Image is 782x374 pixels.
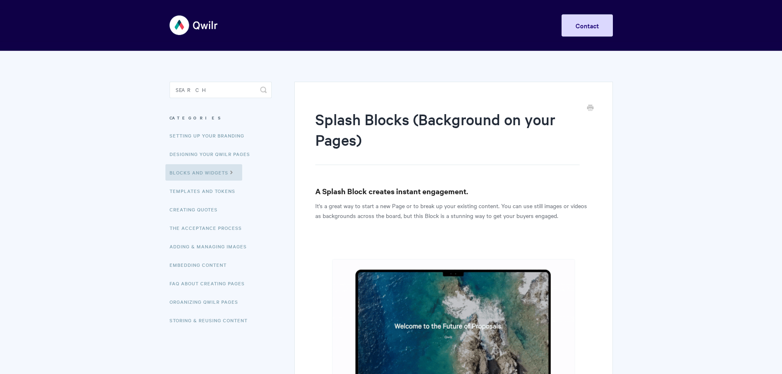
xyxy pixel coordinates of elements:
[170,312,254,328] a: Storing & Reusing Content
[170,146,256,162] a: Designing Your Qwilr Pages
[170,275,251,291] a: FAQ About Creating Pages
[170,82,272,98] input: Search
[170,183,241,199] a: Templates and Tokens
[315,109,579,165] h1: Splash Blocks (Background on your Pages)
[170,294,244,310] a: Organizing Qwilr Pages
[315,186,468,196] strong: A Splash Block creates instant engagement.
[170,10,218,41] img: Qwilr Help Center
[170,238,253,255] a: Adding & Managing Images
[562,14,613,37] a: Contact
[170,201,224,218] a: Creating Quotes
[170,110,272,125] h3: Categories
[170,257,233,273] a: Embedding Content
[165,164,242,181] a: Blocks and Widgets
[170,220,248,236] a: The Acceptance Process
[315,201,592,220] p: It's a great way to start a new Page or to break up your existing content. You can use still imag...
[170,127,250,144] a: Setting up your Branding
[587,104,594,113] a: Print this Article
